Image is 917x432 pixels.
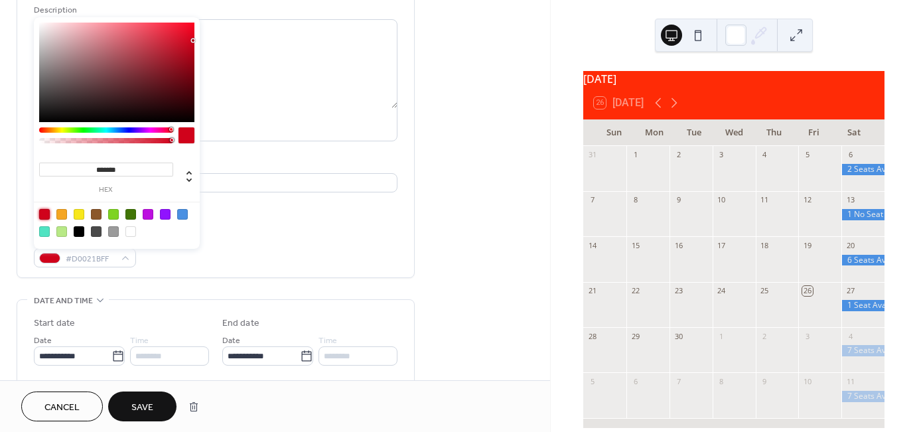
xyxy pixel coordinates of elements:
[845,376,855,386] div: 11
[318,334,337,348] span: Time
[34,334,52,348] span: Date
[845,331,855,341] div: 4
[760,331,770,341] div: 2
[717,376,727,386] div: 8
[587,150,597,160] div: 31
[841,345,884,356] div: 7 Seats Available
[760,376,770,386] div: 9
[583,71,884,87] div: [DATE]
[160,209,171,220] div: #9013FE
[717,150,727,160] div: 3
[754,119,794,146] div: Thu
[714,119,754,146] div: Wed
[841,391,884,402] div: 7 Seats Available
[587,376,597,386] div: 5
[143,209,153,220] div: #BD10E0
[630,286,640,296] div: 22
[845,150,855,160] div: 6
[131,401,153,415] span: Save
[222,317,259,330] div: End date
[802,240,812,250] div: 19
[108,392,176,421] button: Save
[760,286,770,296] div: 25
[630,150,640,160] div: 1
[674,119,714,146] div: Tue
[587,286,597,296] div: 21
[802,286,812,296] div: 26
[39,226,50,237] div: #50E3C2
[108,209,119,220] div: #7ED321
[841,209,884,220] div: 1 No Seat Available
[673,331,683,341] div: 30
[34,3,395,17] div: Description
[760,195,770,205] div: 11
[794,119,833,146] div: Fri
[841,300,884,311] div: 1 Seat Available
[673,195,683,205] div: 9
[108,226,119,237] div: #9B9B9B
[802,331,812,341] div: 3
[717,331,727,341] div: 1
[130,334,149,348] span: Time
[760,240,770,250] div: 18
[760,150,770,160] div: 4
[74,226,84,237] div: #000000
[177,209,188,220] div: #4A90E2
[56,226,67,237] div: #B8E986
[34,294,93,308] span: Date and time
[673,286,683,296] div: 23
[39,186,173,194] label: hex
[841,255,884,266] div: 6 Seats Available
[845,240,855,250] div: 20
[34,157,395,171] div: Location
[91,209,102,220] div: #8B572A
[673,240,683,250] div: 16
[673,150,683,160] div: 2
[717,240,727,250] div: 17
[21,392,103,421] button: Cancel
[630,331,640,341] div: 29
[587,331,597,341] div: 28
[630,195,640,205] div: 8
[802,376,812,386] div: 10
[587,240,597,250] div: 14
[841,164,884,175] div: 2 Seats Available
[834,119,874,146] div: Sat
[673,376,683,386] div: 7
[630,240,640,250] div: 15
[802,150,812,160] div: 5
[34,317,75,330] div: Start date
[845,286,855,296] div: 27
[56,209,67,220] div: #F5A623
[39,209,50,220] div: #D0021B
[222,334,240,348] span: Date
[594,119,634,146] div: Sun
[845,195,855,205] div: 13
[630,376,640,386] div: 6
[802,195,812,205] div: 12
[125,226,136,237] div: #FFFFFF
[634,119,673,146] div: Mon
[587,195,597,205] div: 7
[125,209,136,220] div: #417505
[66,252,115,266] span: #D0021BFF
[74,209,84,220] div: #F8E71C
[44,401,80,415] span: Cancel
[91,226,102,237] div: #4A4A4A
[717,195,727,205] div: 10
[717,286,727,296] div: 24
